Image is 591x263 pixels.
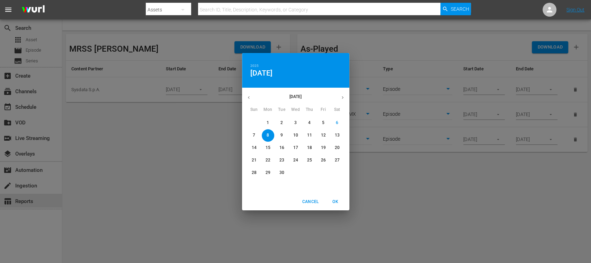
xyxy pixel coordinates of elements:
p: 1 [267,120,269,126]
a: Sign Out [566,7,584,12]
p: 5 [322,120,324,126]
button: 22 [262,154,274,167]
button: 4 [303,117,316,129]
button: 1 [262,117,274,129]
button: 30 [276,167,288,179]
p: 25 [307,157,312,163]
button: 23 [276,154,288,167]
p: 2 [280,120,283,126]
p: 3 [294,120,297,126]
span: menu [4,6,12,14]
button: 25 [303,154,316,167]
button: 24 [289,154,302,167]
p: 24 [293,157,298,163]
button: Cancel [299,196,321,208]
span: Sat [331,106,343,113]
button: 5 [317,117,330,129]
p: 27 [334,157,339,163]
p: 30 [279,170,284,176]
p: 23 [279,157,284,163]
button: 16 [276,142,288,154]
p: 28 [251,170,256,176]
button: 17 [289,142,302,154]
p: 6 [336,120,338,126]
p: 29 [265,170,270,176]
button: 21 [248,154,260,167]
button: 29 [262,167,274,179]
button: 9 [276,129,288,142]
p: 7 [253,132,255,138]
p: 9 [280,132,283,138]
p: 16 [279,145,284,151]
p: 17 [293,145,298,151]
button: 18 [303,142,316,154]
span: Wed [289,106,302,113]
button: 7 [248,129,260,142]
button: 13 [331,129,343,142]
p: 11 [307,132,312,138]
img: ans4CAIJ8jUAAAAAAAAAAAAAAAAAAAAAAAAgQb4GAAAAAAAAAAAAAAAAAAAAAAAAJMjXAAAAAAAAAAAAAAAAAAAAAAAAgAT5G... [17,2,50,18]
p: 21 [251,157,256,163]
button: 26 [317,154,330,167]
p: 20 [334,145,339,151]
p: 22 [265,157,270,163]
button: [DATE] [250,69,273,78]
button: 8 [262,129,274,142]
button: 20 [331,142,343,154]
button: 19 [317,142,330,154]
button: 6 [331,117,343,129]
button: 28 [248,167,260,179]
span: Tue [276,106,288,113]
span: Cancel [302,198,319,205]
button: 14 [248,142,260,154]
span: Thu [303,106,316,113]
span: OK [327,198,344,205]
span: Search [450,3,469,15]
span: Fri [317,106,330,113]
button: 3 [289,117,302,129]
button: 12 [317,129,330,142]
p: 4 [308,120,311,126]
button: 11 [303,129,316,142]
p: 15 [265,145,270,151]
button: 10 [289,129,302,142]
span: Mon [262,106,274,113]
span: Sun [248,106,260,113]
button: 2025 [250,63,259,69]
p: [DATE] [256,94,336,100]
p: 10 [293,132,298,138]
p: 13 [334,132,339,138]
button: 27 [331,154,343,167]
button: 2 [276,117,288,129]
button: 15 [262,142,274,154]
p: 8 [267,132,269,138]
button: OK [324,196,347,208]
p: 12 [321,132,325,138]
p: 19 [321,145,325,151]
p: 18 [307,145,312,151]
p: 14 [251,145,256,151]
p: 26 [321,157,325,163]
